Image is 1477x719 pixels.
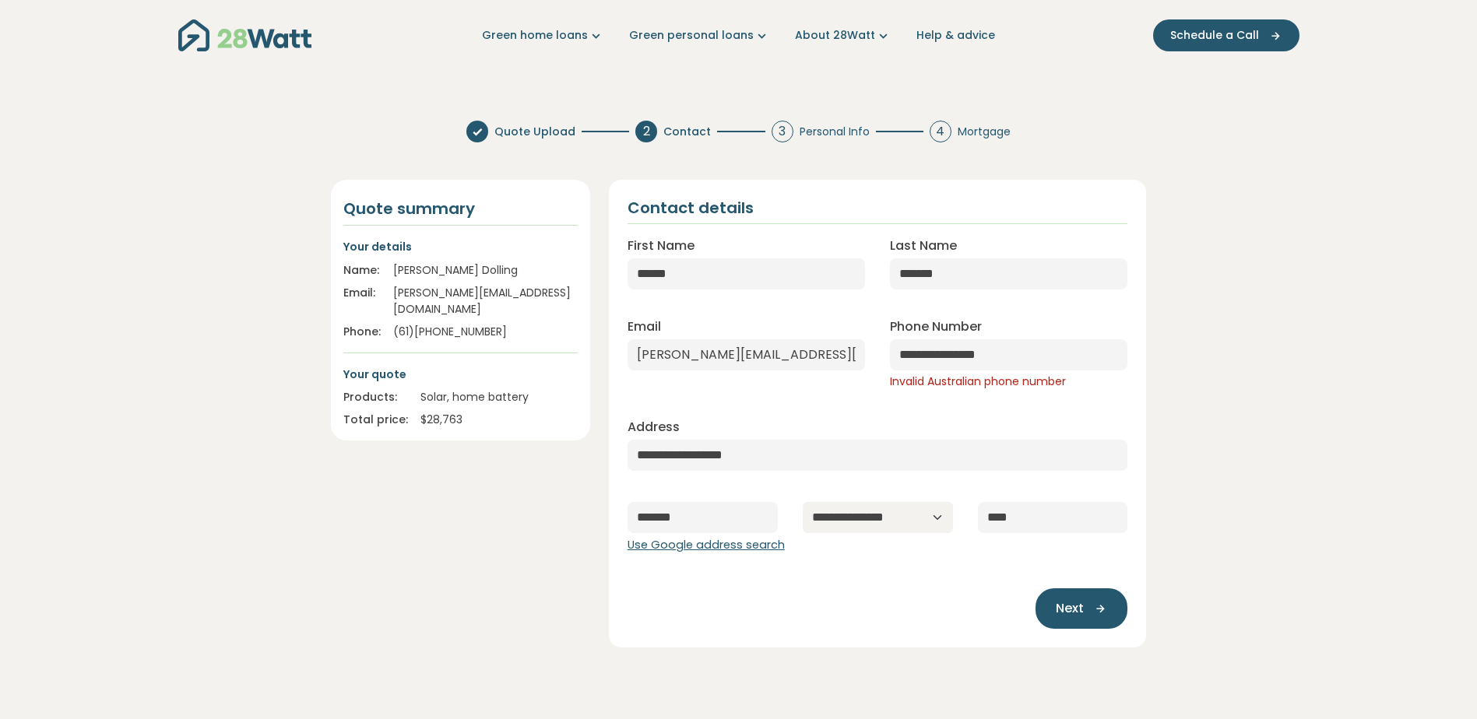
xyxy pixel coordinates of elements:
h4: Quote summary [343,198,578,219]
span: Next [1056,599,1084,618]
div: Name: [343,262,381,279]
img: 28Watt [178,19,311,51]
label: Phone Number [890,317,982,336]
div: Email: [343,285,381,317]
p: Your quote [343,366,578,383]
div: 2 [635,121,657,142]
div: 3 [772,121,793,142]
a: Help & advice [916,27,995,44]
div: Solar, home battery [420,389,578,405]
div: [PERSON_NAME] Dolling [393,262,578,279]
button: Next [1036,588,1127,629]
div: Total price: [343,412,408,428]
label: First Name [628,237,695,255]
span: Schedule a Call [1170,27,1259,44]
label: Last Name [890,237,957,255]
input: Enter email [628,339,865,370]
p: Your details [343,238,578,255]
span: Personal Info [800,124,870,140]
label: Address [628,418,680,437]
button: Use Google address search [628,537,785,554]
div: Invalid Australian phone number [890,374,1127,390]
span: Contact [663,124,711,140]
div: (61)[PHONE_NUMBER] [393,324,578,340]
a: About 28Watt [795,27,891,44]
span: Quote Upload [494,124,575,140]
h2: Contact details [628,198,754,217]
nav: Main navigation [178,16,1299,55]
div: $ 28,763 [420,412,578,428]
div: Products: [343,389,408,405]
div: Phone: [343,324,381,340]
a: Green home loans [482,27,604,44]
a: Green personal loans [629,27,770,44]
span: Mortgage [958,124,1011,140]
label: Email [628,317,661,336]
div: [PERSON_NAME][EMAIL_ADDRESS][DOMAIN_NAME] [393,285,578,317]
div: 4 [930,121,951,142]
button: Schedule a Call [1153,19,1299,51]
